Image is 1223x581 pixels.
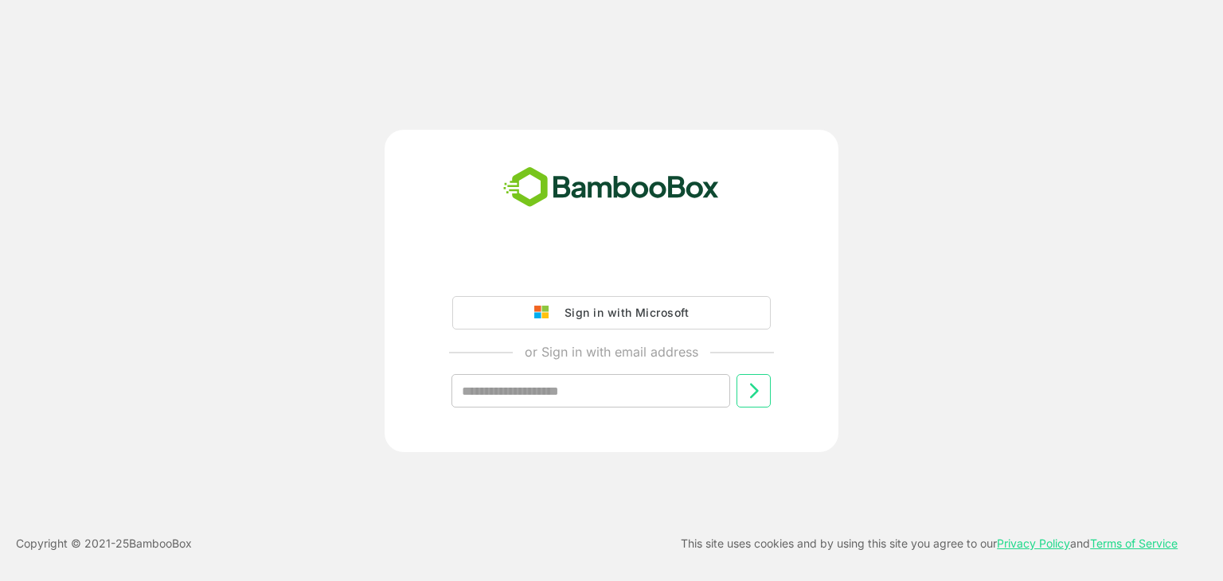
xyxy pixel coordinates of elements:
[494,162,728,214] img: bamboobox
[452,296,771,329] button: Sign in with Microsoft
[534,306,557,320] img: google
[525,342,698,361] p: or Sign in with email address
[1090,536,1178,550] a: Terms of Service
[16,534,192,553] p: Copyright © 2021- 25 BambooBox
[997,536,1070,550] a: Privacy Policy
[681,534,1178,553] p: This site uses cookies and by using this site you agree to our and
[557,302,689,323] div: Sign in with Microsoft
